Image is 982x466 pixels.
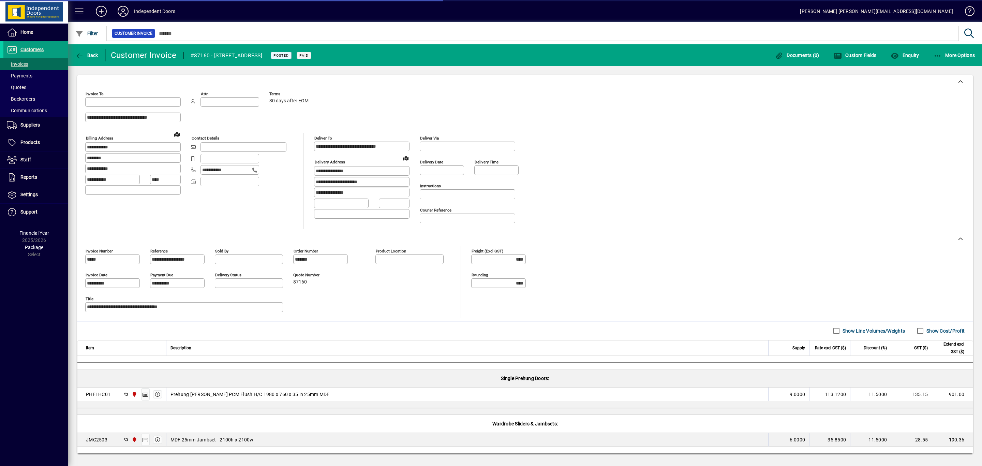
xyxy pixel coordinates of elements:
[3,82,68,93] a: Quotes
[314,136,332,141] mat-label: Deliver To
[932,49,977,61] button: More Options
[20,29,33,35] span: Home
[889,49,921,61] button: Enquiry
[25,245,43,250] span: Package
[90,5,112,17] button: Add
[77,369,973,387] div: Single Prehung Doors:
[20,192,38,197] span: Settings
[150,249,168,253] mat-label: Reference
[800,6,953,17] div: [PERSON_NAME] [PERSON_NAME][EMAIL_ADDRESS][DOMAIN_NAME]
[475,160,499,164] mat-label: Delivery time
[420,136,439,141] mat-label: Deliver via
[841,327,905,334] label: Show Line Volumes/Weights
[850,388,891,401] td: 11.5000
[74,27,100,40] button: Filter
[932,433,973,447] td: 190.36
[20,209,38,215] span: Support
[215,273,241,277] mat-label: Delivery status
[790,436,805,443] span: 6.0000
[86,391,110,398] div: PHFLHC01
[269,98,309,104] span: 30 days after EOM
[7,73,32,78] span: Payments
[7,108,47,113] span: Communications
[191,50,262,61] div: #87160 - [STREET_ADDRESS]
[3,24,68,41] a: Home
[215,249,228,253] mat-label: Sold by
[68,49,106,61] app-page-header-button: Back
[86,249,113,253] mat-label: Invoice number
[932,388,973,401] td: 901.00
[3,58,68,70] a: Invoices
[934,53,975,58] span: More Options
[86,436,107,443] div: JMC2503
[20,157,31,162] span: Staff
[891,433,932,447] td: 28.55
[3,169,68,186] a: Reports
[3,70,68,82] a: Payments
[376,249,406,253] mat-label: Product location
[472,249,503,253] mat-label: Freight (excl GST)
[3,134,68,151] a: Products
[170,344,191,352] span: Description
[891,53,919,58] span: Enquiry
[400,152,411,163] a: View on map
[814,436,846,443] div: 35.8500
[19,230,49,236] span: Financial Year
[293,273,334,277] span: Quote number
[814,391,846,398] div: 113.1200
[420,208,451,213] mat-label: Courier Reference
[7,61,28,67] span: Invoices
[130,391,138,398] span: Christchurch
[150,273,173,277] mat-label: Payment due
[3,93,68,105] a: Backorders
[201,91,208,96] mat-label: Attn
[864,344,887,352] span: Discount (%)
[20,47,44,52] span: Customers
[269,92,310,96] span: Terms
[420,160,443,164] mat-label: Delivery date
[472,273,488,277] mat-label: Rounding
[86,344,94,352] span: Item
[914,344,928,352] span: GST ($)
[111,50,177,61] div: Customer Invoice
[7,96,35,102] span: Backorders
[115,30,152,37] span: Customer Invoice
[294,249,318,253] mat-label: Order number
[832,49,878,61] button: Custom Fields
[891,388,932,401] td: 135.15
[170,391,330,398] span: Prehung [PERSON_NAME] PCM Flush H/C 1980 x 760 x 35 in 25mm MDF
[3,151,68,169] a: Staff
[3,117,68,134] a: Suppliers
[960,1,973,24] a: Knowledge Base
[86,91,104,96] mat-label: Invoice To
[850,433,891,447] td: 11.5000
[775,53,819,58] span: Documents (0)
[86,296,93,301] mat-label: Title
[815,344,846,352] span: Rate excl GST ($)
[936,340,964,355] span: Extend excl GST ($)
[293,279,307,285] span: 87160
[834,53,877,58] span: Custom Fields
[170,436,254,443] span: MDF 25mm Jambset - 2100h x 2100w
[74,49,100,61] button: Back
[773,49,821,61] button: Documents (0)
[172,129,182,140] a: View on map
[75,53,98,58] span: Back
[792,344,805,352] span: Supply
[3,105,68,116] a: Communications
[134,6,175,17] div: Independent Doors
[20,140,40,145] span: Products
[112,5,134,17] button: Profile
[3,204,68,221] a: Support
[130,436,138,443] span: Christchurch
[790,391,805,398] span: 9.0000
[86,273,107,277] mat-label: Invoice date
[75,31,98,36] span: Filter
[20,122,40,128] span: Suppliers
[20,174,37,180] span: Reports
[7,85,26,90] span: Quotes
[273,53,289,58] span: Posted
[420,184,441,188] mat-label: Instructions
[925,327,965,334] label: Show Cost/Profit
[3,186,68,203] a: Settings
